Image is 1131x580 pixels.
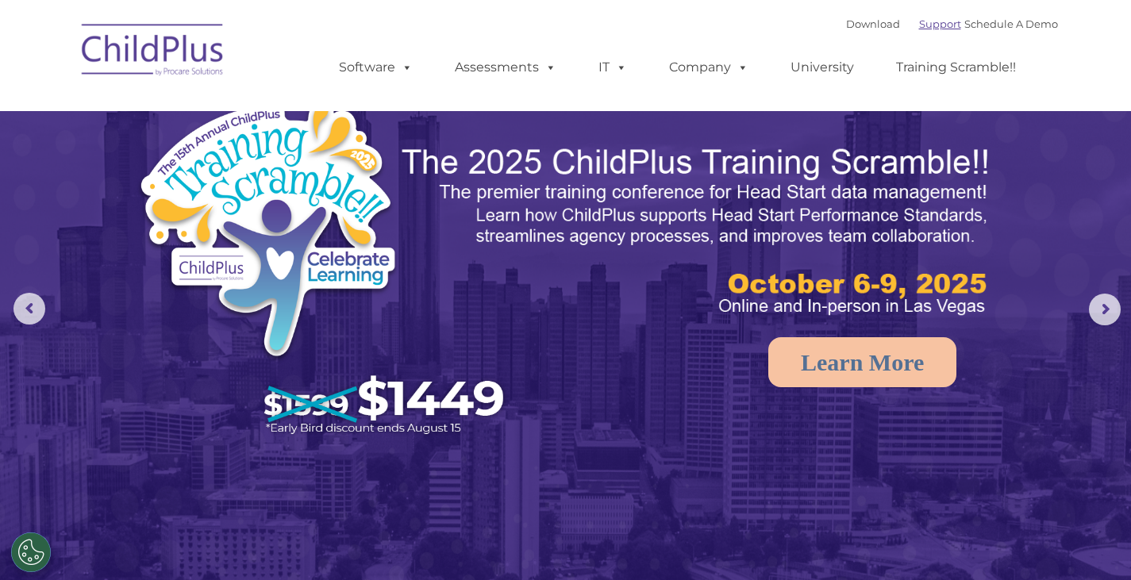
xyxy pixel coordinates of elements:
[919,17,961,30] a: Support
[323,52,429,83] a: Software
[583,52,643,83] a: IT
[653,52,764,83] a: Company
[775,52,870,83] a: University
[880,52,1032,83] a: Training Scramble!!
[74,13,233,92] img: ChildPlus by Procare Solutions
[964,17,1058,30] a: Schedule A Demo
[221,105,269,117] span: Last name
[221,170,288,182] span: Phone number
[768,337,956,387] a: Learn More
[846,17,1058,30] font: |
[846,17,900,30] a: Download
[11,532,51,572] button: Cookies Settings
[439,52,572,83] a: Assessments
